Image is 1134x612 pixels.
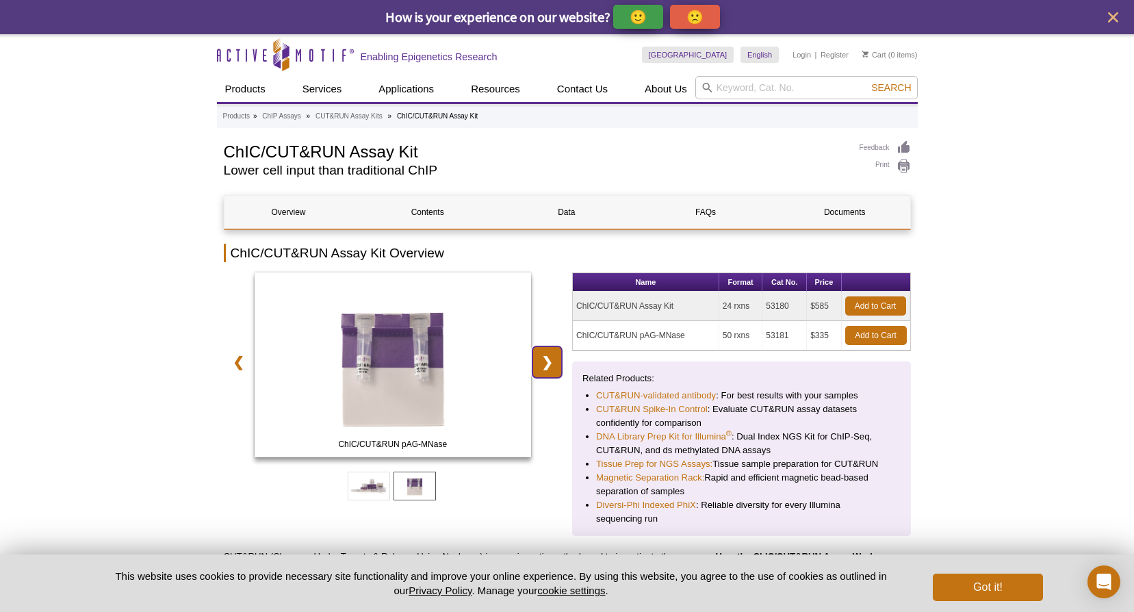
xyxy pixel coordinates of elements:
a: Products [217,76,274,102]
a: DNA Library Prep Kit for Illumina® [596,430,732,444]
li: Rapid and efficient magnetic bead-based separation of samples [596,471,887,498]
input: Keyword, Cat. No. [695,76,918,99]
td: 24 rxns [719,292,762,321]
a: About Us [636,76,695,102]
h2: Enabling Epigenetics Research [361,51,498,63]
a: Diversi-Phi Indexed PhiX [596,498,696,512]
li: » [253,112,257,120]
a: Feedback [860,140,911,155]
a: Register [821,50,849,60]
li: (0 items) [862,47,918,63]
button: cookie settings [537,585,605,596]
td: 53181 [762,321,807,350]
button: Got it! [933,574,1042,601]
td: $335 [807,321,841,350]
img: Your Cart [862,51,868,58]
h1: ChIC/CUT&RUN Assay Kit [224,140,846,161]
a: [GEOGRAPHIC_DATA] [642,47,734,63]
a: Contact Us [549,76,616,102]
li: : For best results with your samples [596,389,887,403]
a: CUT&RUN Assay Kits [315,110,383,123]
button: close [1105,9,1122,26]
a: Magnetic Separation Rack: [596,471,704,485]
a: ChIC/CUT&RUN pAG-MNase [255,272,532,461]
a: Privacy Policy [409,585,472,596]
td: ChIC/CUT&RUN Assay Kit [573,292,719,321]
li: ChIC/CUT&RUN Assay Kit [397,112,478,120]
td: ChIC/CUT&RUN pAG-MNase [573,321,719,350]
a: FAQs [641,196,770,229]
th: Cat No. [762,273,807,292]
a: CUT&RUN Spike-In Control [596,403,708,416]
a: English [740,47,779,63]
a: Documents [780,196,909,229]
li: : Reliable diversity for every Illumina sequencing run [596,498,887,526]
li: | [815,47,817,63]
a: Tissue Prep for NGS Assays: [596,457,712,471]
th: Price [807,273,841,292]
div: Open Intercom Messenger [1087,565,1120,598]
strong: How the ChIC/CUT&RUN Assay Works [715,551,879,561]
a: Login [792,50,811,60]
a: ❯ [532,346,562,378]
td: $585 [807,292,841,321]
a: Contents [363,196,492,229]
a: Cart [862,50,886,60]
h2: ChIC/CUT&RUN Assay Kit Overview [224,244,911,262]
p: 🙁 [686,8,704,25]
h2: Lower cell input than traditional ChIP [224,164,846,177]
a: ❮ [224,346,253,378]
button: Search [867,81,915,94]
p: Related Products: [582,372,901,385]
span: ChIC/CUT&RUN pAG-MNase [257,437,528,451]
th: Format [719,273,762,292]
a: Applications [370,76,442,102]
a: Overview [224,196,353,229]
a: Services [294,76,350,102]
li: : Dual Index NGS Kit for ChIP-Seq, CUT&RUN, and ds methylated DNA assays [596,430,887,457]
img: ChIC/CUT&RUN pAG-MNase [255,272,532,457]
a: CUT&RUN-validated antibody [596,389,716,403]
a: Resources [463,76,528,102]
li: Tissue sample preparation for CUT&RUN [596,457,887,471]
a: Print [860,159,911,174]
a: Add to Cart [845,296,906,316]
a: Products [223,110,250,123]
p: 🙂 [630,8,647,25]
a: Add to Cart [845,326,907,345]
th: Name [573,273,719,292]
td: 50 rxns [719,321,762,350]
li: : Evaluate CUT&RUN assay datasets confidently for comparison [596,403,887,430]
a: Data [502,196,631,229]
li: » [388,112,392,120]
a: ChIP Assays [262,110,301,123]
p: This website uses cookies to provide necessary site functionality and improve your online experie... [92,569,911,598]
sup: ® [726,429,732,437]
td: 53180 [762,292,807,321]
span: How is your experience on our website? [385,8,610,25]
span: Search [871,82,911,93]
li: » [307,112,311,120]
